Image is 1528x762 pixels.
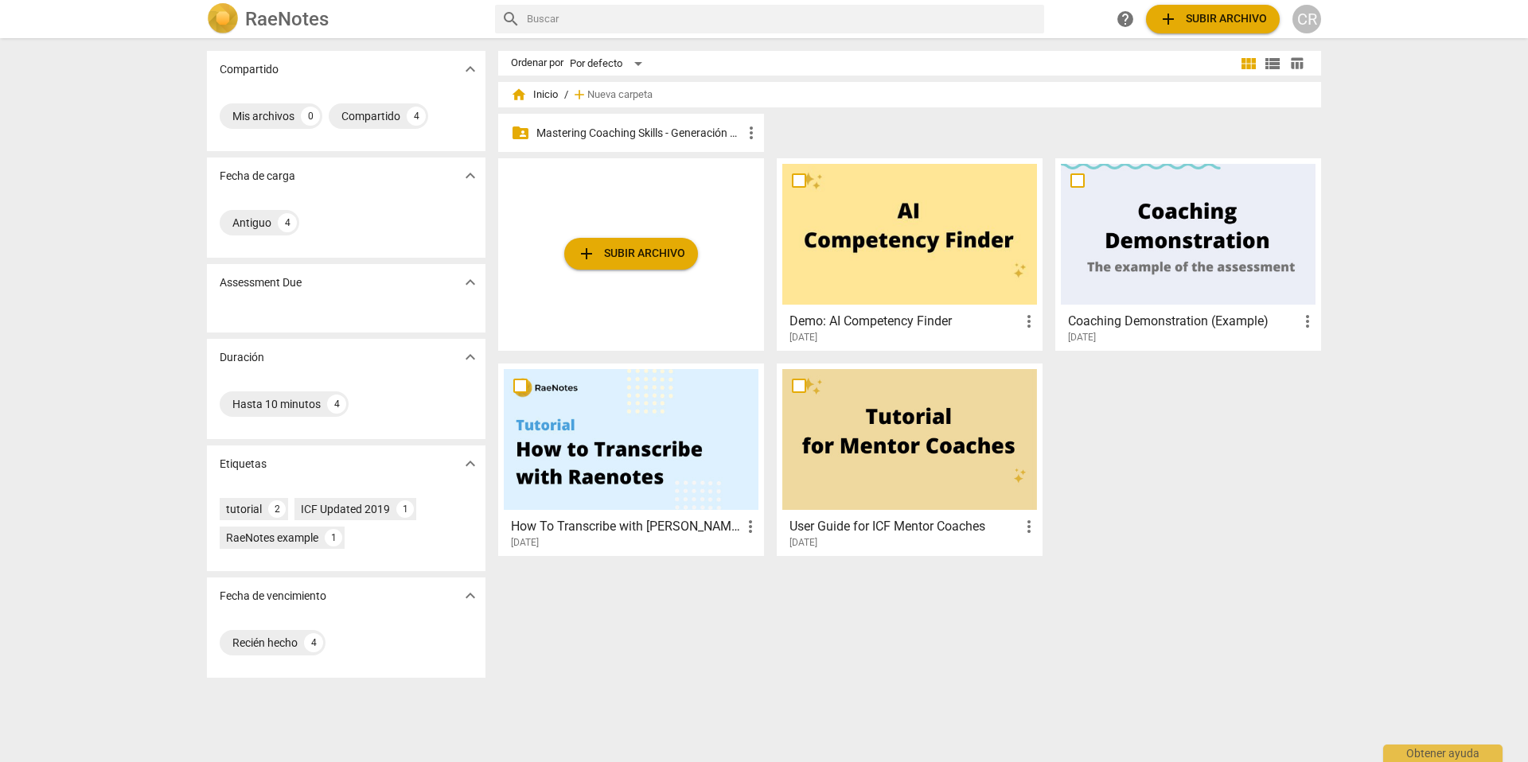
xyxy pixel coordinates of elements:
[207,3,482,35] a: LogoRaeNotes
[527,6,1038,32] input: Buscar
[1159,10,1178,29] span: add
[232,215,271,231] div: Antiguo
[1261,52,1284,76] button: Lista
[458,270,482,294] button: Mostrar más
[301,107,320,126] div: 0
[1068,331,1096,344] span: [DATE]
[1068,312,1298,331] h3: Coaching Demonstration (Example)
[571,87,587,103] span: add
[461,454,480,473] span: expand_more
[789,517,1019,536] h3: User Guide for ICF Mentor Coaches
[1111,5,1140,33] a: Obtener ayuda
[458,57,482,81] button: Mostrar más
[782,369,1037,549] a: User Guide for ICF Mentor Coaches[DATE]
[577,244,685,263] span: Subir archivo
[577,244,596,263] span: add
[325,529,342,546] div: 1
[232,635,298,651] div: Recién hecho
[511,517,741,536] h3: How To Transcribe with RaeNotes
[1289,56,1304,71] span: table_chart
[564,89,568,101] span: /
[226,501,262,517] div: tutorial
[1019,517,1039,536] span: more_vert
[587,89,653,101] span: Nueva carpeta
[458,452,482,476] button: Mostrar más
[789,536,817,550] span: [DATE]
[458,584,482,608] button: Mostrar más
[1298,312,1317,331] span: more_vert
[741,517,760,536] span: more_vert
[1116,10,1135,29] span: help
[301,501,390,517] div: ICF Updated 2019
[1061,164,1316,344] a: Coaching Demonstration (Example)[DATE]
[1019,312,1039,331] span: more_vert
[220,61,279,78] p: Compartido
[536,125,742,142] p: Mastering Coaching Skills - Generación 31
[232,108,294,124] div: Mis archivos
[341,108,400,124] div: Compartido
[220,456,267,472] p: Etiquetas
[570,51,648,76] div: Por defecto
[511,536,539,550] span: [DATE]
[742,123,761,142] span: more_vert
[1239,54,1258,73] span: view_module
[220,274,302,291] p: Assessment Due
[501,10,520,29] span: search
[458,164,482,188] button: Mostrar más
[782,164,1037,344] a: Demo: AI Competency Finder[DATE]
[461,586,480,605] span: expand_more
[511,57,563,69] div: Ordenar por
[1292,5,1321,33] button: CR
[511,123,530,142] span: folder_shared
[1263,54,1282,73] span: view_list
[461,60,480,79] span: expand_more
[220,168,295,185] p: Fecha de carga
[1284,52,1308,76] button: Tabla
[511,87,527,103] span: home
[220,349,264,366] p: Duración
[220,588,326,605] p: Fecha de vencimiento
[207,3,239,35] img: Logo
[396,500,414,518] div: 1
[458,345,482,369] button: Mostrar más
[1383,745,1503,762] div: Obtener ayuda
[511,87,558,103] span: Inicio
[1159,10,1267,29] span: Subir archivo
[232,396,321,412] div: Hasta 10 minutos
[461,273,480,292] span: expand_more
[268,500,286,518] div: 2
[278,213,297,232] div: 4
[245,8,329,30] h2: RaeNotes
[504,369,758,549] a: How To Transcribe with [PERSON_NAME][DATE]
[1146,5,1280,33] button: Subir
[461,348,480,367] span: expand_more
[407,107,426,126] div: 4
[327,395,346,414] div: 4
[304,633,323,652] div: 4
[461,166,480,185] span: expand_more
[226,530,318,546] div: RaeNotes example
[1237,52,1261,76] button: Cuadrícula
[789,331,817,344] span: [DATE]
[789,312,1019,331] h3: Demo: AI Competency Finder
[564,238,698,270] button: Subir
